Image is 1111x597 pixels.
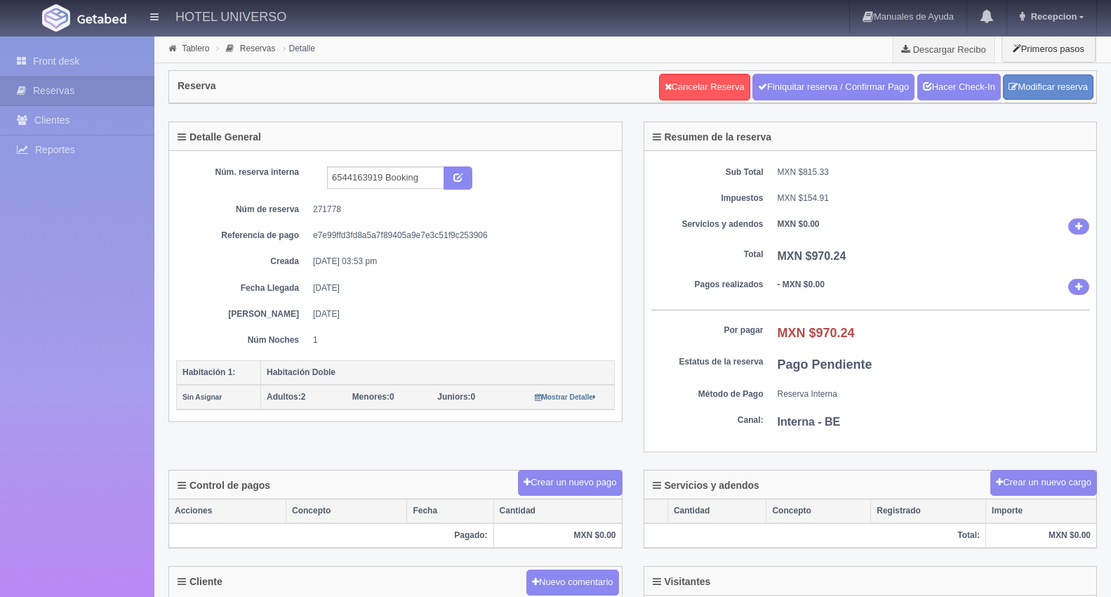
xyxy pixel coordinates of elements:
button: Nuevo comentario [526,570,619,596]
dt: Canal: [651,414,764,426]
dd: [DATE] [313,308,604,320]
th: Pagado: [169,523,493,548]
strong: Menores: [352,392,390,402]
span: 0 [437,392,475,402]
b: - MXN $0.00 [778,280,825,289]
h4: Detalle General [178,132,261,143]
a: Finiquitar reserva / Confirmar Pago [752,74,914,100]
dd: Reserva Interna [778,388,1090,400]
li: Detalle [279,41,319,55]
dt: Núm. reserva interna [187,166,299,178]
button: Crear un nuevo pago [518,470,622,496]
dt: Estatus de la reserva [651,356,764,368]
img: Getabed [42,4,70,32]
b: Habitación 1: [182,367,235,377]
a: Cancelar Reserva [659,74,750,100]
th: Importe [986,499,1096,523]
h4: Resumen de la reserva [653,132,772,143]
dt: Referencia de pago [187,230,299,242]
th: Habitación Doble [261,360,615,385]
th: Concepto [766,499,871,523]
th: Fecha [407,499,493,523]
dd: 271778 [313,204,604,216]
dd: [DATE] 03:53 pm [313,256,604,268]
span: Recepcion [1027,11,1077,22]
b: MXN $0.00 [778,219,820,229]
a: Hacer Check-In [917,74,1001,100]
a: Mostrar Detalle [535,392,596,402]
strong: Adultos: [267,392,301,402]
h4: Reserva [178,81,216,91]
h4: Control de pagos [178,480,270,491]
dd: 1 [313,334,604,346]
b: Pago Pendiente [778,357,872,372]
button: Crear un nuevo cargo [990,470,1097,496]
dt: [PERSON_NAME] [187,308,299,320]
th: MXN $0.00 [493,523,621,548]
a: Descargar Recibo [893,35,994,63]
th: Registrado [871,499,986,523]
dt: Por pagar [651,324,764,336]
span: 2 [267,392,305,402]
dt: Total [651,249,764,261]
small: Sin Asignar [182,393,222,401]
dt: Método de Pago [651,388,764,400]
dt: Servicios y adendos [651,218,764,230]
th: Concepto [286,499,406,523]
span: 0 [352,392,394,402]
img: Getabed [77,13,126,24]
button: Primeros pasos [1002,35,1096,63]
dt: Creada [187,256,299,268]
b: MXN $970.24 [778,250,846,262]
dd: e7e99ffd3fd8a5a7f89405a9e7e3c51f9c253906 [313,230,604,242]
h4: Servicios y adendos [653,480,759,491]
dt: Fecha Llegada [187,282,299,294]
th: Total: [644,523,986,548]
dt: Núm de reserva [187,204,299,216]
small: Mostrar Detalle [535,393,596,401]
h4: HOTEL UNIVERSO [175,7,286,25]
h4: Cliente [178,577,222,587]
dd: [DATE] [313,282,604,294]
h4: Visitantes [653,577,711,587]
a: Reservas [240,44,276,53]
th: Cantidad [667,499,766,523]
strong: Juniors: [437,392,470,402]
th: Cantidad [493,499,621,523]
dt: Pagos realizados [651,279,764,291]
th: Acciones [169,499,286,523]
dd: MXN $815.33 [778,166,1090,178]
dd: MXN $154.91 [778,192,1090,204]
b: Interna - BE [778,416,841,428]
th: MXN $0.00 [986,523,1096,548]
a: Modificar reserva [1003,74,1093,100]
dt: Impuestos [651,192,764,204]
dt: Núm Noches [187,334,299,346]
a: Tablero [182,44,209,53]
b: MXN $970.24 [778,326,855,340]
dt: Sub Total [651,166,764,178]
